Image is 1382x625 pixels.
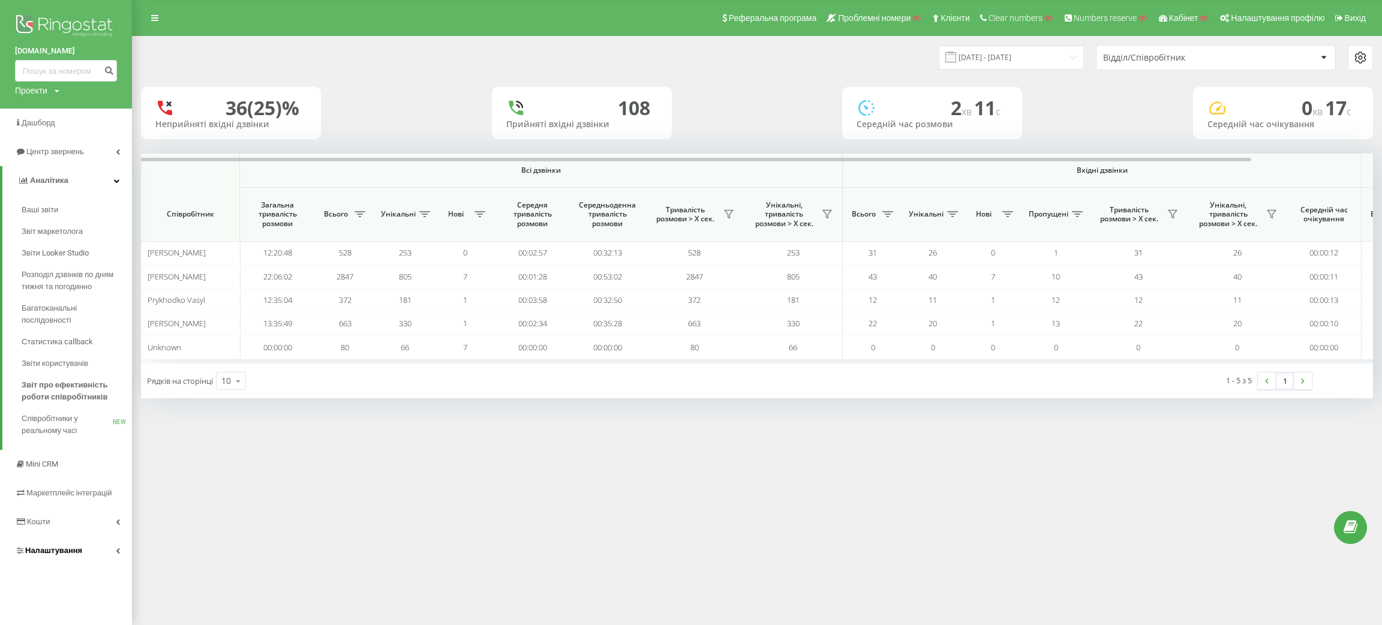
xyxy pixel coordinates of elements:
span: 26 [929,247,937,258]
span: 22 [1134,318,1143,329]
td: 00:32:13 [570,241,645,265]
span: 40 [1233,271,1242,282]
td: 00:00:00 [1287,335,1362,359]
span: Налаштування профілю [1231,13,1324,23]
div: 108 [618,97,650,119]
td: 00:00:00 [495,335,570,359]
td: 00:00:00 [570,335,645,359]
span: Mini CRM [26,459,58,468]
span: 1 [463,295,467,305]
span: Аналiтика [30,176,68,185]
td: 00:02:57 [495,241,570,265]
span: Маркетплейс інтеграцій [26,488,112,497]
span: 0 [1235,342,1239,353]
span: 1 [991,295,995,305]
div: Проекти [15,85,47,97]
span: 0 [871,342,875,353]
span: 372 [339,295,351,305]
span: 7 [991,271,995,282]
span: Дашборд [22,118,55,127]
span: 181 [787,295,800,305]
span: Співробітники у реальному часі [22,413,113,437]
span: c [1347,105,1351,118]
span: 13 [1051,318,1060,329]
span: Всього [849,209,879,219]
td: 00:00:12 [1287,241,1362,265]
td: 00:03:58 [495,289,570,312]
span: 22 [869,318,877,329]
span: Кошти [27,517,50,526]
span: 528 [339,247,351,258]
td: 12:20:48 [240,241,315,265]
td: 00:00:10 [1287,312,1362,335]
span: 1 [991,318,995,329]
span: хв [1312,105,1325,118]
span: Загальна тривалість розмови [249,200,306,229]
span: Ваші звіти [22,204,58,216]
span: Проблемні номери [838,13,911,23]
a: Звіти користувачів [22,353,132,374]
span: 7 [463,342,467,353]
span: 2847 [686,271,703,282]
span: Звіти Looker Studio [22,247,89,259]
span: Нові [441,209,471,219]
span: 12 [1134,295,1143,305]
span: 330 [787,318,800,329]
span: 17 [1325,95,1351,121]
span: 43 [1134,271,1143,282]
div: 1 - 5 з 5 [1226,374,1252,386]
span: 26 [1233,247,1242,258]
span: Unknown [148,342,181,353]
span: [PERSON_NAME] [148,318,206,329]
span: 528 [688,247,701,258]
span: 372 [688,295,701,305]
span: 0 [931,342,935,353]
span: 20 [1233,318,1242,329]
span: 253 [787,247,800,258]
span: 805 [399,271,411,282]
span: 7 [463,271,467,282]
a: Звіти Looker Studio [22,242,132,264]
span: 12 [869,295,877,305]
span: Середня тривалість розмови [504,200,561,229]
span: 0 [463,247,467,258]
span: 2847 [337,271,353,282]
span: [PERSON_NAME] [148,271,206,282]
span: 80 [690,342,699,353]
span: 181 [399,295,411,305]
span: 2 [951,95,974,121]
img: Ringostat logo [15,12,117,42]
span: 66 [401,342,409,353]
span: 805 [787,271,800,282]
a: Аналiтика [2,166,132,195]
span: 663 [339,318,351,329]
span: Унікальні [909,209,944,219]
div: Середній час очікування [1207,119,1359,130]
span: Всі дзвінки [275,166,807,175]
span: 20 [929,318,937,329]
span: Розподіл дзвінків по дням тижня та погодинно [22,269,126,293]
span: 10 [1051,271,1060,282]
span: Звіт маркетолога [22,226,83,238]
span: Вхідні дзвінки [874,166,1330,175]
span: Реферальна програма [729,13,817,23]
span: 11 [1233,295,1242,305]
td: 00:00:00 [240,335,315,359]
span: 80 [341,342,349,353]
input: Пошук за номером [15,60,117,82]
span: Нові [969,209,999,219]
span: 253 [399,247,411,258]
span: Унікальні, тривалість розмови > Х сек. [1194,200,1263,229]
div: 36 (25)% [226,97,299,119]
div: Неприйняті вхідні дзвінки [155,119,307,130]
a: [DOMAIN_NAME] [15,45,117,57]
span: хв [962,105,974,118]
span: Багатоканальні послідовності [22,302,126,326]
td: 12:35:04 [240,289,315,312]
span: Середній час очікування [1296,205,1352,224]
a: Ваші звіти [22,199,132,221]
span: Numbers reserve [1074,13,1137,23]
span: c [996,105,1001,118]
span: Налаштування [25,546,82,555]
span: Співробітник [151,209,229,219]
